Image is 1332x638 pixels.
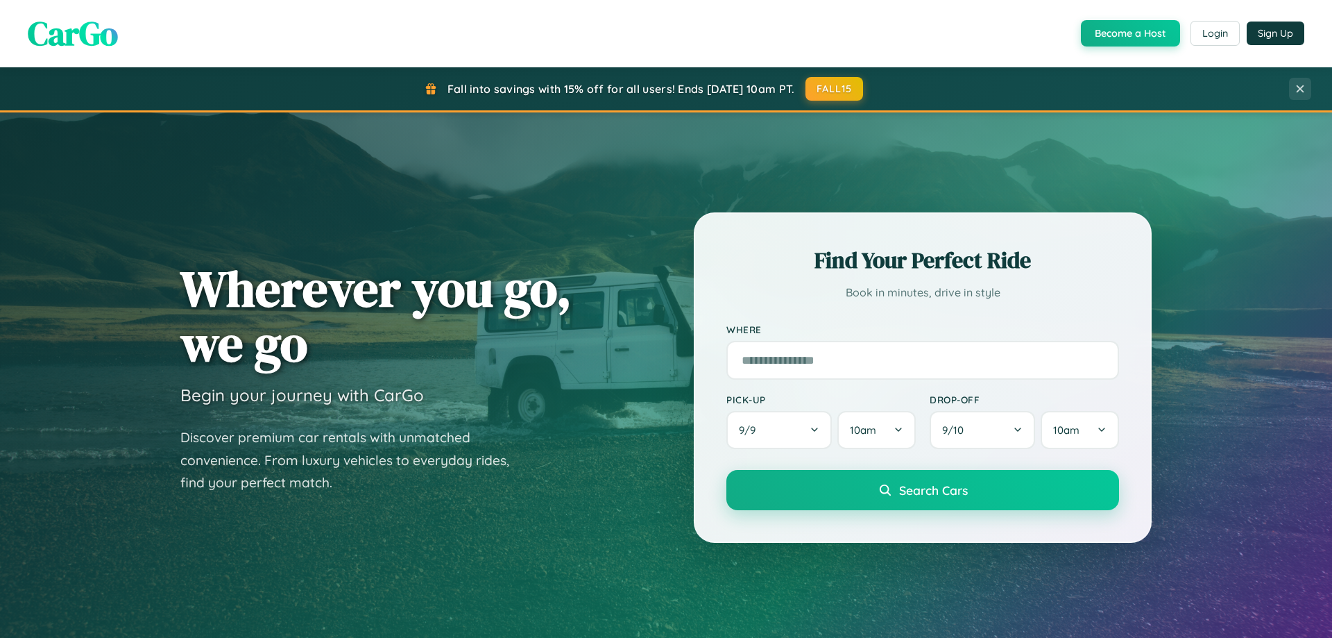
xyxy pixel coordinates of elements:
[726,283,1119,303] p: Book in minutes, drive in style
[1247,22,1304,45] button: Sign Up
[1081,20,1180,47] button: Become a Host
[1190,21,1240,46] button: Login
[837,411,916,449] button: 10am
[850,423,876,437] span: 10am
[180,261,572,371] h1: Wherever you go, we go
[726,324,1119,335] label: Where
[942,423,971,437] span: 9 / 10
[930,394,1119,405] label: Drop-off
[1053,423,1079,437] span: 10am
[447,82,795,96] span: Fall into savings with 15% off for all users! Ends [DATE] 10am PT.
[726,245,1119,276] h2: Find Your Perfect Ride
[28,10,118,56] span: CarGo
[180,385,424,405] h3: Begin your journey with CarGo
[739,423,762,437] span: 9 / 9
[180,426,527,494] p: Discover premium car rentals with unmatched convenience. From luxury vehicles to everyday rides, ...
[899,482,968,498] span: Search Cars
[930,411,1035,449] button: 9/10
[726,470,1119,510] button: Search Cars
[805,77,864,101] button: FALL15
[1041,411,1119,449] button: 10am
[726,411,832,449] button: 9/9
[726,394,916,405] label: Pick-up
